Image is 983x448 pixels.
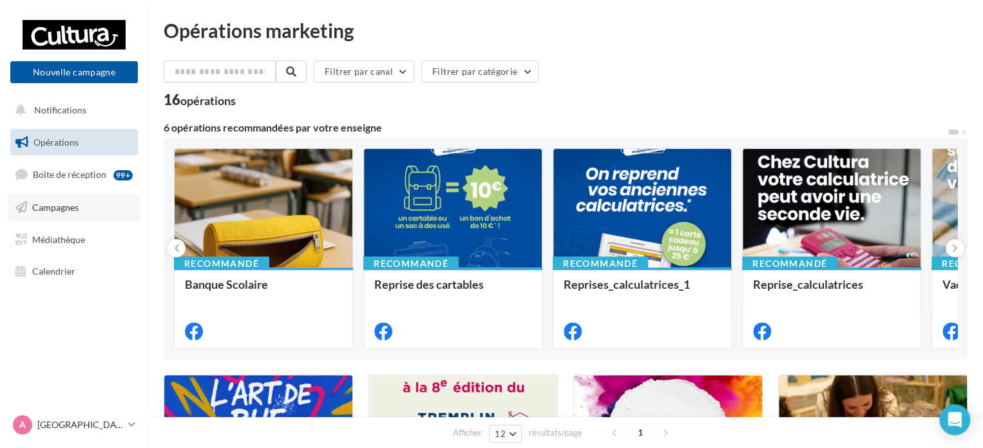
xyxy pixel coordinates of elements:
[113,170,133,180] div: 99+
[8,226,140,253] a: Médiathèque
[32,266,75,277] span: Calendrier
[421,61,539,83] button: Filtrer par catégorie
[939,404,970,435] div: Open Intercom Messenger
[8,129,140,156] a: Opérations
[314,61,414,83] button: Filtrer par canal
[8,97,135,124] button: Notifications
[19,418,26,431] span: A
[10,61,138,83] button: Nouvelle campagne
[374,278,531,304] div: Reprise des cartables
[164,93,236,107] div: 16
[164,122,947,133] div: 6 opérations recommandées par votre enseigne
[185,278,342,304] div: Banque Scolaire
[164,21,968,40] div: Opérations marketing
[8,258,140,285] a: Calendrier
[753,278,910,304] div: Reprise_calculatrices
[8,161,140,188] a: Boîte de réception99+
[742,257,837,271] div: Recommandé
[553,257,648,271] div: Recommandé
[564,278,721,304] div: Reprises_calculatrices_1
[180,95,236,106] div: opérations
[8,194,140,221] a: Campagnes
[630,422,651,443] span: 1
[34,104,86,115] span: Notifications
[489,425,522,443] button: 12
[33,169,106,180] span: Boîte de réception
[37,418,123,431] p: [GEOGRAPHIC_DATA]
[529,427,582,439] span: résultats/page
[174,257,269,271] div: Recommandé
[453,427,482,439] span: Afficher
[32,202,79,213] span: Campagnes
[33,137,79,148] span: Opérations
[32,233,85,244] span: Médiathèque
[363,257,459,271] div: Recommandé
[10,413,138,437] a: A [GEOGRAPHIC_DATA]
[495,429,506,439] span: 12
